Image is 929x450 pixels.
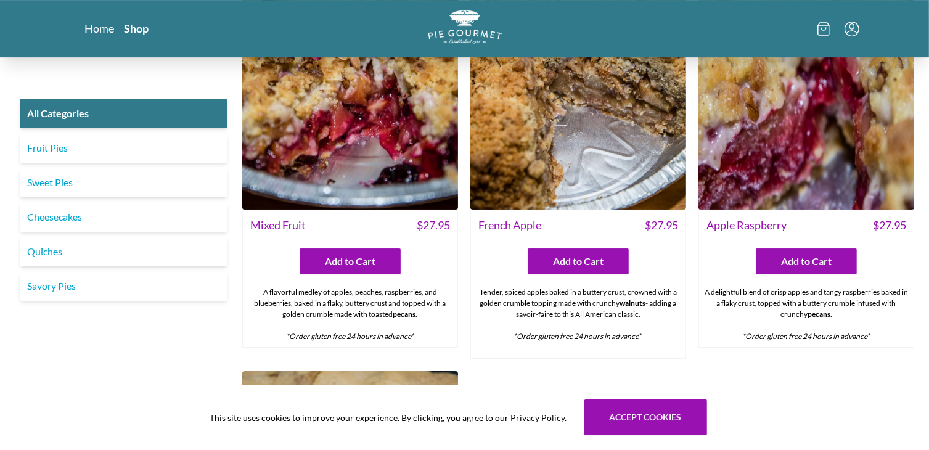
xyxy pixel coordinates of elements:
[243,282,457,347] div: A flavorful medley of apples, peaches, raspberries, and blueberries, baked in a flaky, buttery cr...
[20,168,227,197] a: Sweet Pies
[873,217,906,234] span: $ 27.95
[699,282,914,347] div: A delightful blend of crisp apples and tangy raspberries baked in a flaky crust, topped with a bu...
[553,254,604,269] span: Add to Cart
[514,332,641,341] em: *Order gluten free 24 hours in advance*
[808,309,830,319] strong: pecans
[393,309,417,319] strong: pecans.
[417,217,450,234] span: $ 27.95
[20,202,227,232] a: Cheesecakes
[125,21,149,36] a: Shop
[20,271,227,301] a: Savory Pies
[471,282,685,358] div: Tender, spiced apples baked in a buttery crust, crowned with a golden crumble topping made with c...
[85,21,115,36] a: Home
[428,10,502,44] img: logo
[528,248,629,274] button: Add to Cart
[250,217,306,234] span: Mixed Fruit
[742,332,870,341] em: *Order gluten free 24 hours in advance*
[620,298,645,308] strong: walnuts
[584,399,707,435] button: Accept cookies
[20,133,227,163] a: Fruit Pies
[781,254,832,269] span: Add to Cart
[645,217,678,234] span: $ 27.95
[300,248,401,274] button: Add to Cart
[325,254,375,269] span: Add to Cart
[20,237,227,266] a: Quiches
[756,248,857,274] button: Add to Cart
[428,10,502,47] a: Logo
[706,217,787,234] span: Apple Raspberry
[20,99,227,128] a: All Categories
[286,332,414,341] em: *Order gluten free 24 hours in advance*
[845,22,859,36] button: Menu
[478,217,541,234] span: French Apple
[210,411,567,424] span: This site uses cookies to improve your experience. By clicking, you agree to our Privacy Policy.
